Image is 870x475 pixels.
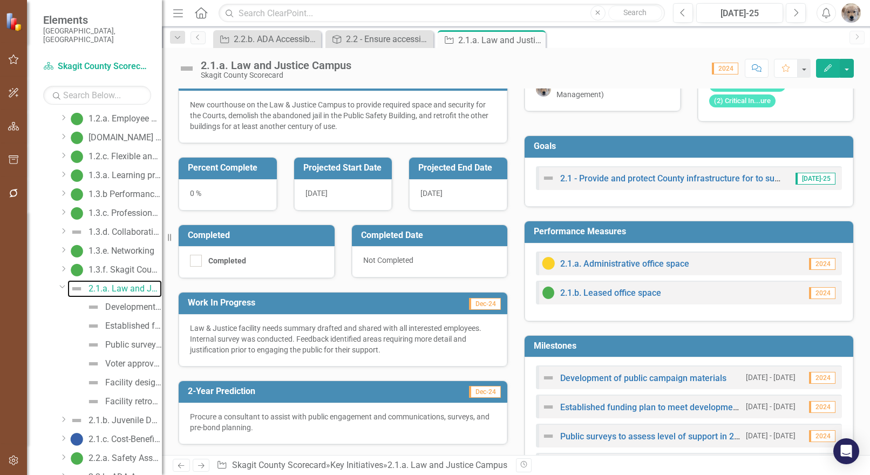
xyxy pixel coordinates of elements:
[216,459,508,472] div: » »
[809,430,835,442] span: 2024
[328,32,431,46] a: 2.2 - Ensure accessible and safe county facilities.
[542,430,555,443] img: Not Defined
[216,32,318,46] a: 2.2.b. ADA Accessibility
[536,82,551,97] img: Ken Hansen
[70,452,83,465] img: On Target
[70,169,83,182] img: On Target
[43,86,151,105] input: Search Below...
[70,131,83,144] img: On Target
[809,287,835,299] span: 2024
[746,372,796,383] small: [DATE] - [DATE]
[67,148,162,165] a: 1.2.c. Flexible and Alternative Work Schedule Policy
[623,8,647,17] span: Search
[188,298,399,308] h3: Work In Progress
[746,431,796,441] small: [DATE] - [DATE]
[87,338,100,351] img: Not Defined
[469,298,501,310] span: Dec-24
[67,280,162,297] a: 2.1.a. Law and Justice Campus
[70,207,83,220] img: On Target
[361,230,502,240] h3: Completed Date
[67,431,162,448] a: 2.1.c. Cost-Benefit Analysis on Office Reconfigurations
[809,258,835,270] span: 2024
[43,13,151,26] span: Elements
[105,359,162,369] div: Voter approval of established funding plan
[67,412,162,429] a: 2.1.b. Juvenile Detention Facility
[841,3,861,23] img: Ken Hansen
[70,245,83,257] img: On Target
[542,371,555,384] img: Not Defined
[89,284,162,294] div: 2.1.a. Law and Justice Campus
[746,402,796,412] small: [DATE] - [DATE]
[89,246,154,256] div: 1.3.e. Networking
[70,188,83,201] img: On Target
[70,414,83,427] img: Not Defined
[809,372,835,384] span: 2024
[89,152,162,161] div: 1.2.c. Flexible and Alternative Work Schedule Policy
[179,179,277,211] div: 0 %
[67,186,162,203] a: 1.3.b Performance Evaluation and Training
[346,32,431,46] div: 2.2 - Ensure accessible and safe county facilities.
[303,163,387,173] h3: Projected Start Date
[188,230,329,240] h3: Completed
[87,376,100,389] img: Not Defined
[43,60,151,73] a: Skagit County Scorecard
[84,355,162,372] a: Voter approval of established funding plan
[178,60,195,77] img: Not Defined
[89,114,162,124] div: 1.2.a. Employee Satisfaction Survey
[67,242,154,260] a: 1.3.e. Networking
[89,227,162,237] div: 1.3.d. Collaboration project
[5,12,24,31] img: ClearPoint Strategy
[89,416,162,425] div: 2.1.b. Juvenile Detention Facility
[84,298,162,316] a: Development of public campaign materials
[330,460,383,470] a: Key Initiatives
[833,438,859,464] div: Open Intercom Messenger
[84,393,162,410] a: Facility retrofits and demolition
[219,4,665,23] input: Search ClearPoint...
[420,189,443,198] span: [DATE]
[105,302,162,312] div: Development of public campaign materials
[67,129,162,146] a: [DOMAIN_NAME] Life Balance Policy
[105,340,162,350] div: Public surveys to assess level of support in 2025/2026
[89,265,162,275] div: 1.3.f. Skagit County WEESK Training
[87,320,100,332] img: Not Defined
[87,395,100,408] img: Not Defined
[796,173,835,185] span: [DATE]-25
[608,5,662,21] button: Search
[201,71,351,79] div: Skagit County Scorecard
[105,321,162,331] div: Established funding plan to meet development needs
[89,171,162,180] div: 1.3.a. Learning program
[542,286,555,299] img: On Target
[458,33,543,47] div: 2.1.a. Law and Justice Campus
[709,94,776,108] span: (2) Critical In...ure
[84,317,162,335] a: Established funding plan to meet development needs
[560,288,661,298] a: 2.1.b. Leased office space
[70,433,83,446] img: No Information
[67,205,162,222] a: 1.3.c. Professional development program
[84,374,162,391] a: Facility design and construct
[542,257,555,270] img: Caution
[67,261,162,279] a: 1.3.f. Skagit County WEESK Training
[89,189,162,199] div: 1.3.b Performance Evaluation and Training
[560,431,771,442] a: Public surveys to assess level of support in 2025/2026
[700,7,779,20] div: [DATE]-25
[190,323,496,355] p: Law & Justice facility needs summary drafted and shared with all interested employees. Internal s...
[556,78,669,100] div: [PERSON_NAME] (Facilities Management)
[388,460,507,470] div: 2.1.a. Law and Justice Campus
[809,401,835,413] span: 2024
[70,282,83,295] img: Not Defined
[542,401,555,413] img: Not Defined
[89,133,162,142] div: [DOMAIN_NAME] Life Balance Policy
[89,453,162,463] div: 2.2.a. Safety Assessments of County Campuses and Facilities
[696,3,783,23] button: [DATE]-25
[43,26,151,44] small: [GEOGRAPHIC_DATA], [GEOGRAPHIC_DATA]
[89,435,162,444] div: 2.1.c. Cost-Benefit Analysis on Office Reconfigurations
[534,227,848,236] h3: Performance Measures
[534,141,848,151] h3: Goals
[712,63,738,74] span: 2024
[67,167,162,184] a: 1.3.a. Learning program
[105,397,162,406] div: Facility retrofits and demolition
[560,373,726,383] a: Development of public campaign materials
[67,223,162,241] a: 1.3.d. Collaboration project
[542,172,555,185] img: Not Defined
[534,341,848,351] h3: Milestones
